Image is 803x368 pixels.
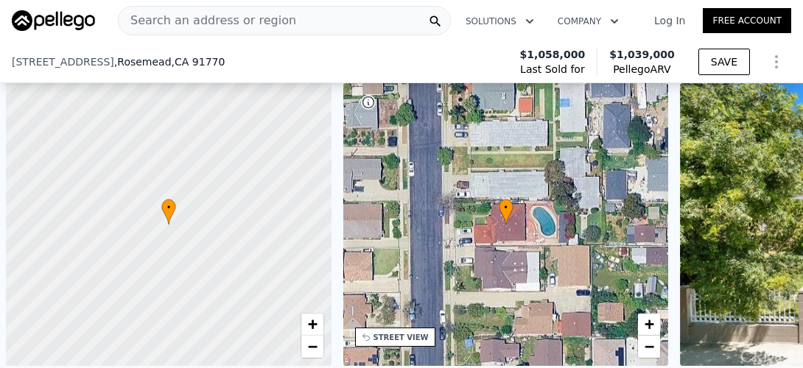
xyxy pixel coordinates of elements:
span: [STREET_ADDRESS] [12,54,114,69]
a: Zoom in [638,314,660,336]
span: , CA 91770 [172,56,225,68]
button: Company [546,8,631,35]
span: Last Sold for [520,62,585,77]
span: Search an address or region [119,12,296,29]
span: , Rosemead [114,54,225,69]
span: • [499,201,513,214]
span: − [307,337,317,355]
button: Show Options [762,47,791,77]
div: STREET VIEW [374,332,429,343]
span: + [307,315,317,333]
span: Pellego ARV [609,62,675,77]
a: Zoom in [301,314,323,336]
a: Log In [637,13,703,28]
span: $1,039,000 [609,49,675,60]
button: SAVE [698,49,750,75]
span: − [645,337,654,355]
a: Zoom out [638,336,660,358]
a: Zoom out [301,336,323,358]
span: • [161,201,176,214]
div: • [499,199,513,224]
img: Pellego [12,10,95,31]
a: Free Account [703,8,791,33]
button: Solutions [454,8,546,35]
span: + [645,315,654,333]
div: • [161,199,176,224]
span: $1,058,000 [520,47,586,62]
